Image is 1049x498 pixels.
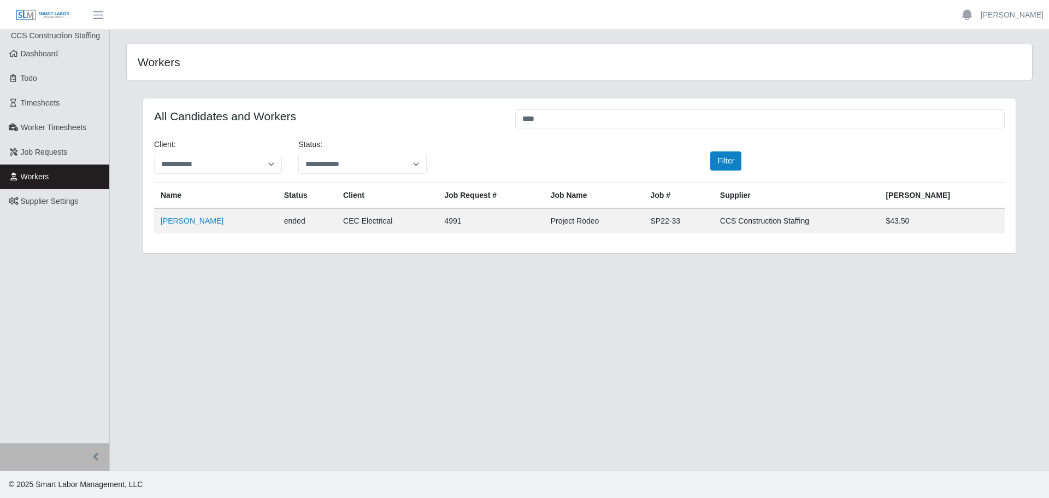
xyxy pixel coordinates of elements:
[21,148,68,156] span: Job Requests
[154,109,499,123] h4: All Candidates and Workers
[154,139,176,150] label: Client:
[138,55,496,69] h4: Workers
[9,480,143,489] span: © 2025 Smart Labor Management, LLC
[644,183,713,209] th: Job #
[21,74,37,83] span: Todo
[278,183,337,209] th: Status
[337,183,438,209] th: Client
[21,172,49,181] span: Workers
[879,208,1005,233] td: $43.50
[21,98,60,107] span: Timesheets
[714,208,880,233] td: CCS Construction Staffing
[298,139,322,150] label: Status:
[879,183,1005,209] th: [PERSON_NAME]
[544,183,644,209] th: Job Name
[714,183,880,209] th: Supplier
[438,183,544,209] th: Job Request #
[438,208,544,233] td: 4991
[981,9,1044,21] a: [PERSON_NAME]
[21,123,86,132] span: Worker Timesheets
[544,208,644,233] td: Project Rodeo
[154,183,278,209] th: Name
[644,208,713,233] td: SP22-33
[161,216,223,225] a: [PERSON_NAME]
[278,208,337,233] td: ended
[11,31,100,40] span: CCS Construction Staffing
[21,49,58,58] span: Dashboard
[337,208,438,233] td: CEC Electrical
[15,9,70,21] img: SLM Logo
[21,197,79,206] span: Supplier Settings
[710,151,741,171] button: Filter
